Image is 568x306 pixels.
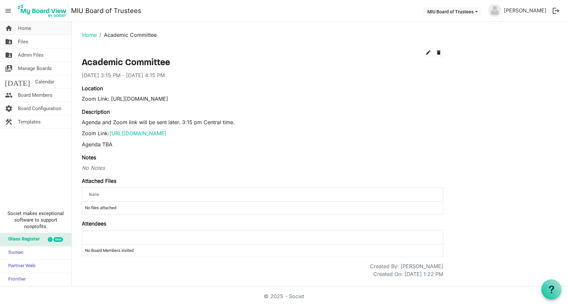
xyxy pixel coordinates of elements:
[82,220,106,227] label: Attendees
[82,164,443,172] div: No Notes
[425,50,431,55] span: edit
[424,48,433,58] button: edit
[18,89,52,102] span: Board Members
[5,260,35,273] span: Partner Web
[53,237,63,242] div: new
[109,130,166,137] a: [URL][DOMAIN_NAME]
[35,75,54,88] span: Calendar
[5,102,13,115] span: settings
[370,262,443,270] div: Created By: [PERSON_NAME]
[549,4,563,18] button: logout
[5,273,26,286] span: Frontier
[5,22,13,35] span: home
[18,22,31,35] span: Home
[97,31,157,39] li: Academic Committee
[71,4,141,17] a: MIU Board of Trustees
[82,130,166,137] span: Zoom Link:
[5,75,30,88] span: [DATE]
[373,270,443,278] div: Created On: [DATE] 1:22 PM
[3,210,68,230] span: Societ makes exceptional software to support nonprofits.
[2,5,14,17] span: menu
[501,4,549,17] a: [PERSON_NAME]
[5,115,13,128] span: construction
[18,102,61,115] span: Board Configuration
[434,48,443,58] button: delete
[18,62,52,75] span: Manage Boards
[82,108,110,116] label: Description
[5,89,13,102] span: people
[82,84,103,92] label: Location
[5,233,40,246] span: Glass Register
[16,3,71,19] a: My Board View Logo
[89,192,99,197] span: Name
[82,58,443,69] h3: Academic Committee
[82,153,96,161] label: Notes
[18,115,41,128] span: Templates
[5,62,13,75] span: switch_account
[5,49,13,62] span: folder_shared
[16,3,68,19] img: My Board View Logo
[82,141,112,148] span: Agenda TBA
[488,4,501,17] img: no-profile-picture.svg
[423,7,482,16] button: MIU Board of Trustees dropdownbutton
[82,95,443,103] div: Zoom Link: [URL][DOMAIN_NAME]
[5,35,13,48] span: folder_shared
[82,202,443,214] td: No files attached
[18,35,28,48] span: Files
[82,177,116,185] label: Attached Files
[82,71,443,79] div: [DATE] 3:15 PM - [DATE] 4:15 PM
[436,50,442,55] span: delete
[82,32,97,38] a: Home
[18,49,44,62] span: Admin Files
[5,246,23,259] span: Sumac
[82,118,443,126] p: Agenda and Zoom link will be sent later. 3:15 pm Central time.
[82,244,443,257] td: No Board Members invited
[264,293,304,299] a: © 2025 - Societ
